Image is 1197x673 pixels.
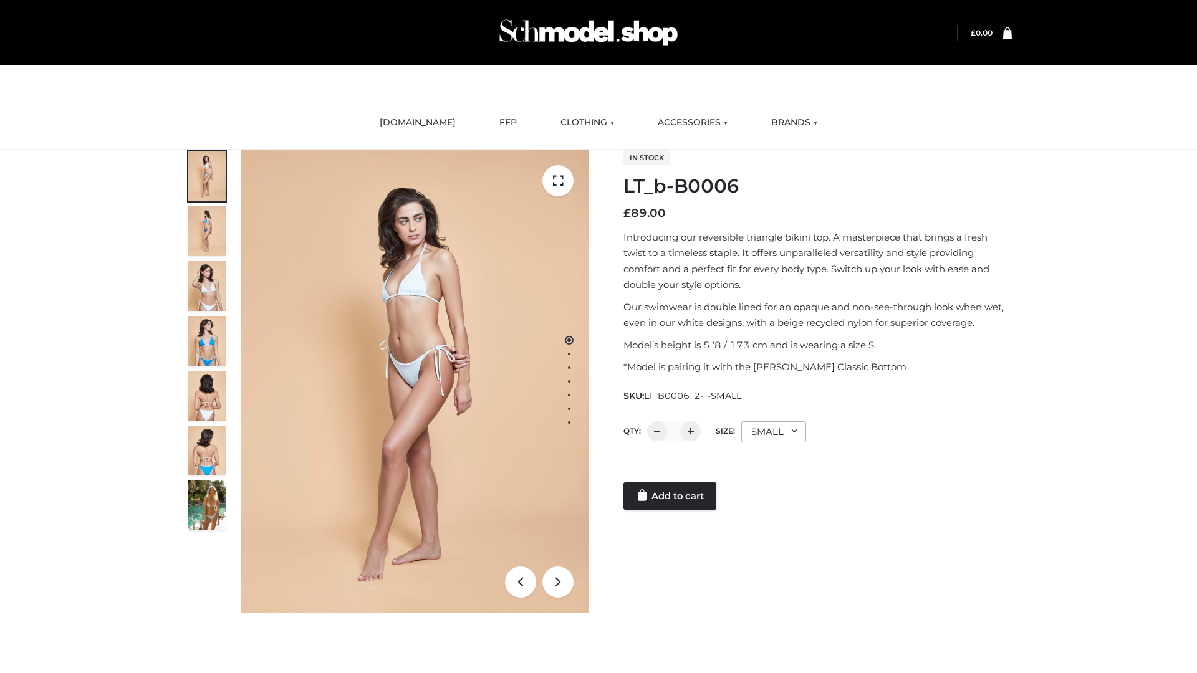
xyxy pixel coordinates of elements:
[623,206,666,220] bdi: 89.00
[188,261,226,311] img: ArielClassicBikiniTop_CloudNine_AzureSky_OW114ECO_3-scaled.jpg
[623,150,670,165] span: In stock
[623,206,631,220] span: £
[741,421,806,442] div: SMALL
[551,109,623,136] a: CLOTHING
[623,388,743,403] span: SKU:
[623,426,641,436] label: QTY:
[188,426,226,475] img: ArielClassicBikiniTop_CloudNine_AzureSky_OW114ECO_8-scaled.jpg
[971,28,976,37] span: £
[188,151,226,201] img: ArielClassicBikiniTop_CloudNine_AzureSky_OW114ECO_1-scaled.jpg
[495,8,682,57] img: Schmodel Admin 964
[623,359,1012,375] p: *Model is pairing it with the [PERSON_NAME] Classic Bottom
[188,480,226,530] img: Arieltop_CloudNine_AzureSky2.jpg
[716,426,735,436] label: Size:
[241,150,589,613] img: ArielClassicBikiniTop_CloudNine_AzureSky_OW114ECO_1
[762,109,827,136] a: BRANDS
[648,109,737,136] a: ACCESSORIES
[370,109,465,136] a: [DOMAIN_NAME]
[971,28,993,37] bdi: 0.00
[623,482,716,510] a: Add to cart
[188,316,226,366] img: ArielClassicBikiniTop_CloudNine_AzureSky_OW114ECO_4-scaled.jpg
[490,109,526,136] a: FFP
[971,28,993,37] a: £0.00
[188,371,226,421] img: ArielClassicBikiniTop_CloudNine_AzureSky_OW114ECO_7-scaled.jpg
[623,299,1012,331] p: Our swimwear is double lined for an opaque and non-see-through look when wet, even in our white d...
[623,337,1012,353] p: Model’s height is 5 ‘8 / 173 cm and is wearing a size S.
[188,206,226,256] img: ArielClassicBikiniTop_CloudNine_AzureSky_OW114ECO_2-scaled.jpg
[644,390,741,401] span: LT_B0006_2-_-SMALL
[623,229,1012,293] p: Introducing our reversible triangle bikini top. A masterpiece that brings a fresh twist to a time...
[623,175,1012,198] h1: LT_b-B0006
